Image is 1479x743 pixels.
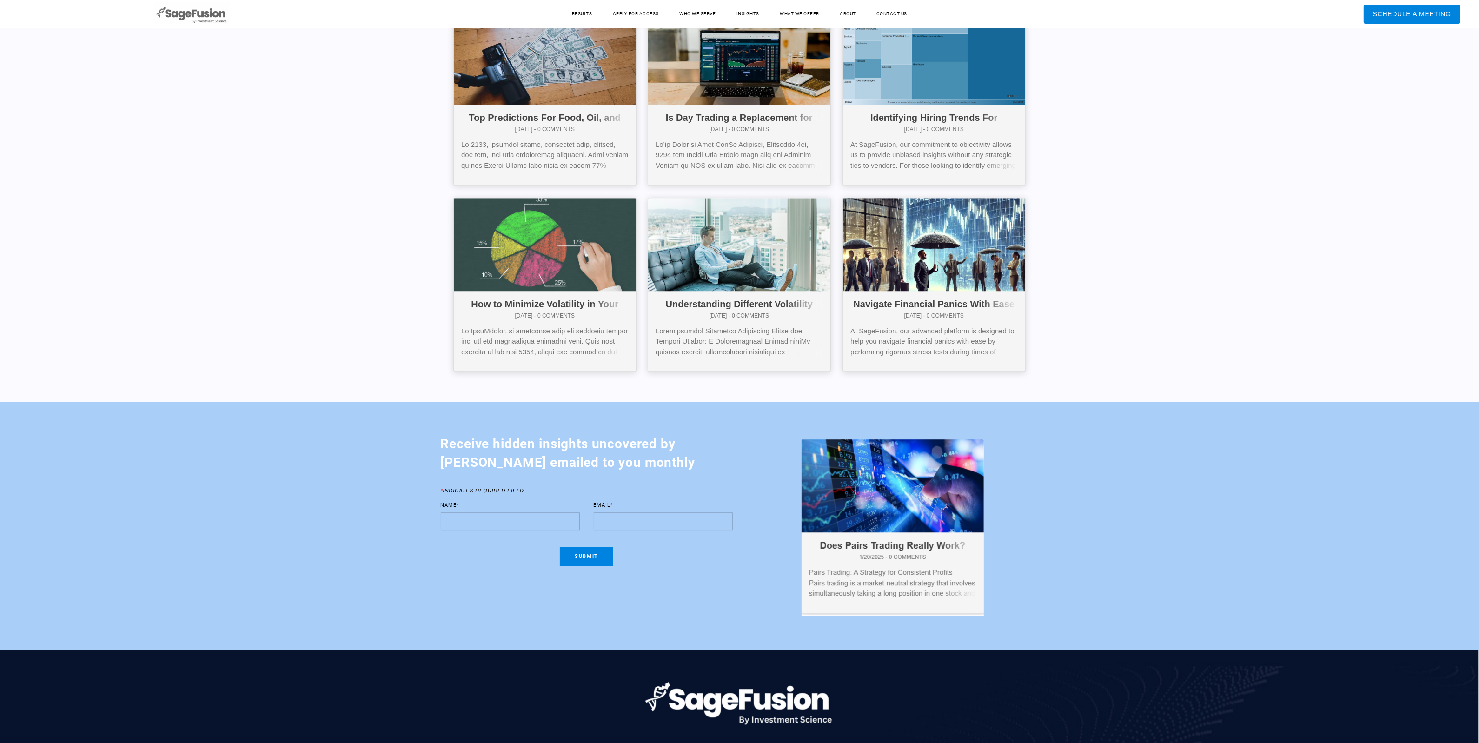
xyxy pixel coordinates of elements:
label: Indicates required field [441,488,524,493]
a: Contact Us [867,7,916,21]
img: Picture [802,439,984,616]
h2: Receive hidden insights uncovered by [PERSON_NAME] emailed to you monthly [441,435,733,472]
a: Who We Serve [670,7,725,21]
img: SageFusion | Intelligent Investment Management [154,2,229,26]
a: Schedule A Meeting [1364,5,1460,24]
a: Apply for Access [604,7,668,21]
a: Insights [727,7,769,21]
a: What We Offer [770,7,829,21]
a: Results [563,7,602,21]
label: Email [594,503,613,508]
span: Submit [560,547,613,566]
a: About [830,7,865,21]
label: Name [441,503,459,508]
img: Picture [633,678,847,732]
